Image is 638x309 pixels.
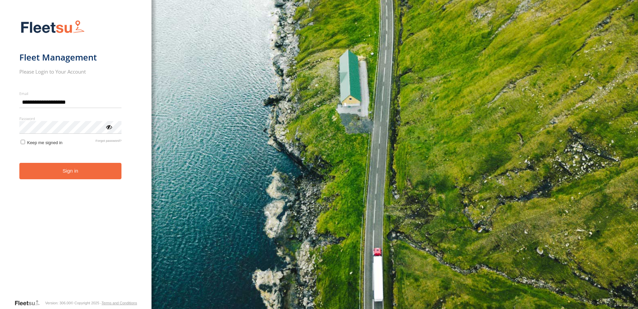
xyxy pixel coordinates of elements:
[19,52,122,63] h1: Fleet Management
[71,301,137,305] div: © Copyright 2025 -
[19,91,122,96] label: Email
[101,301,137,305] a: Terms and Conditions
[14,300,45,306] a: Visit our Website
[19,68,122,75] h2: Please Login to Your Account
[19,116,122,121] label: Password
[21,140,25,144] input: Keep me signed in
[95,139,121,145] a: Forgot password?
[19,19,86,36] img: Fleetsu
[19,163,122,179] button: Sign in
[27,140,62,145] span: Keep me signed in
[105,123,112,130] div: ViewPassword
[45,301,70,305] div: Version: 306.00
[19,16,132,299] form: main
